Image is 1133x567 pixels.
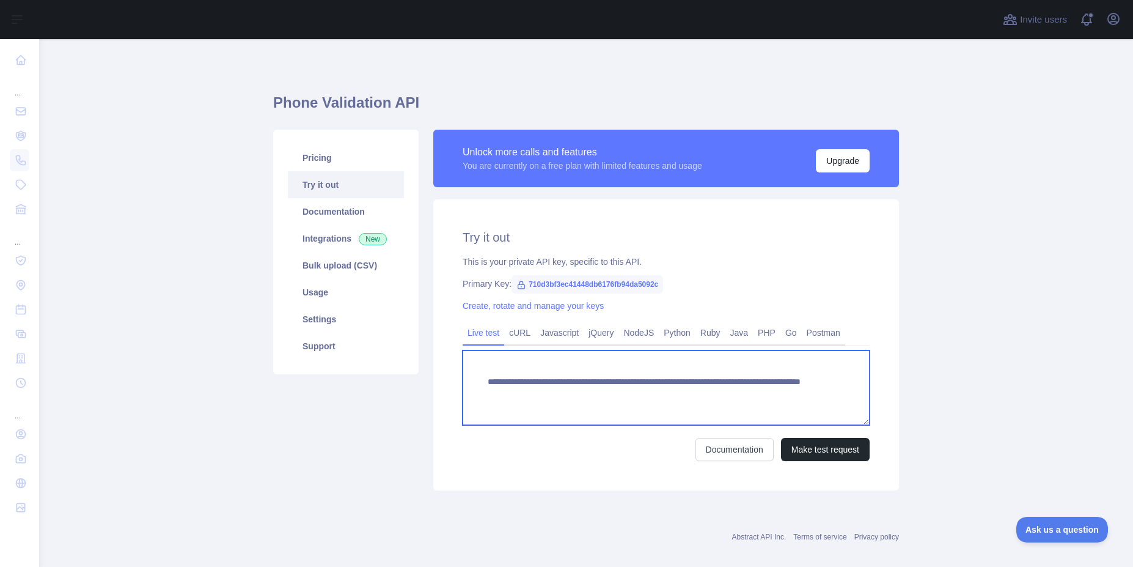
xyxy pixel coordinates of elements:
a: Postman [802,323,845,343]
a: Settings [288,306,404,333]
button: Upgrade [816,149,870,172]
div: You are currently on a free plan with limited features and usage [463,160,702,172]
a: Abstract API Inc. [732,533,787,541]
div: Primary Key: [463,278,870,290]
div: Unlock more calls and features [463,145,702,160]
a: Usage [288,279,404,306]
button: Invite users [1000,10,1069,29]
h1: Phone Validation API [273,93,899,122]
a: NodeJS [618,323,659,343]
a: Javascript [535,323,584,343]
a: Support [288,333,404,360]
a: Go [780,323,802,343]
a: cURL [504,323,535,343]
a: Live test [463,323,504,343]
span: Invite users [1020,13,1067,27]
a: Python [659,323,695,343]
h2: Try it out [463,229,870,246]
a: Bulk upload (CSV) [288,252,404,279]
div: This is your private API key, specific to this API. [463,256,870,268]
div: ... [10,223,29,247]
a: Pricing [288,144,404,171]
a: Java [725,323,754,343]
a: Privacy policy [854,533,899,541]
iframe: Toggle Customer Support [1016,517,1109,543]
div: ... [10,73,29,98]
span: 710d3bf3ec41448db6176fb94da5092c [512,275,663,294]
a: jQuery [584,323,618,343]
a: PHP [753,323,780,343]
a: Terms of service [793,533,846,541]
button: Make test request [781,438,870,461]
div: ... [10,396,29,421]
span: New [359,233,387,245]
a: Create, rotate and manage your keys [463,301,604,311]
a: Documentation [288,198,404,225]
a: Integrations New [288,225,404,252]
a: Ruby [695,323,725,343]
a: Documentation [695,438,774,461]
a: Try it out [288,171,404,198]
